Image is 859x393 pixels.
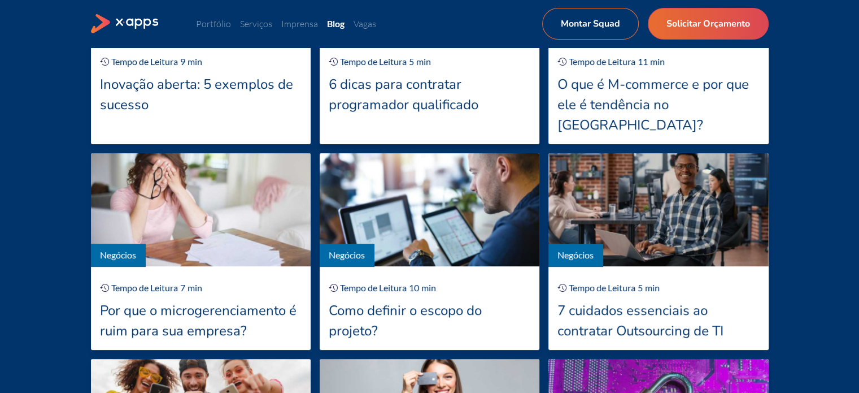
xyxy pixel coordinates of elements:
[548,40,768,144] a: Tempo de Leitura11minO que é M-commerce e por que ele é tendência no [GEOGRAPHIC_DATA]?
[340,55,407,68] div: Tempo de Leitura
[421,281,436,295] div: min
[100,300,302,341] div: Por que o microgerenciamento é ruim para sua empresa?
[180,281,185,295] div: 7
[188,55,202,68] div: min
[91,40,311,144] a: Tempo de Leitura9minInovação aberta: 5 exemplos de sucesso
[340,281,407,295] div: Tempo de Leitura
[327,18,345,29] a: Blog
[329,74,530,115] div: 6 dicas para contratar programador qualificado
[111,55,178,68] div: Tempo de Leitura
[650,55,665,68] div: min
[409,281,419,295] div: 10
[557,74,759,135] div: O que é M-commerce e por que ele é tendência no [GEOGRAPHIC_DATA]?
[557,249,594,260] a: Negócios
[329,300,530,341] div: Como definir o escopo do projeto?
[542,8,639,40] a: Montar Squad
[354,18,376,29] a: Vagas
[569,281,635,295] div: Tempo de Leitura
[569,55,635,68] div: Tempo de Leitura
[240,18,272,29] a: Serviços
[638,281,643,295] div: 5
[100,249,136,260] a: Negócios
[91,266,311,350] a: Tempo de Leitura7minPor que o microgerenciamento é ruim para sua empresa?
[111,281,178,295] div: Tempo de Leitura
[557,300,759,341] div: 7 cuidados essenciais ao contratar Outsourcing de TI
[329,249,365,260] a: Negócios
[548,266,768,350] a: Tempo de Leitura5min7 cuidados essenciais ao contratar Outsourcing de TI
[320,266,539,350] a: Tempo de Leitura10minComo definir o escopo do projeto?
[180,55,185,68] div: 9
[320,40,539,144] a: Tempo de Leitura5min6 dicas para contratar programador qualificado
[196,18,231,29] a: Portfólio
[416,55,431,68] div: min
[281,18,318,29] a: Imprensa
[638,55,648,68] div: 11
[100,74,302,115] div: Inovação aberta: 5 exemplos de sucesso
[645,281,660,295] div: min
[648,8,769,40] a: Solicitar Orçamento
[188,281,202,295] div: min
[409,55,414,68] div: 5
